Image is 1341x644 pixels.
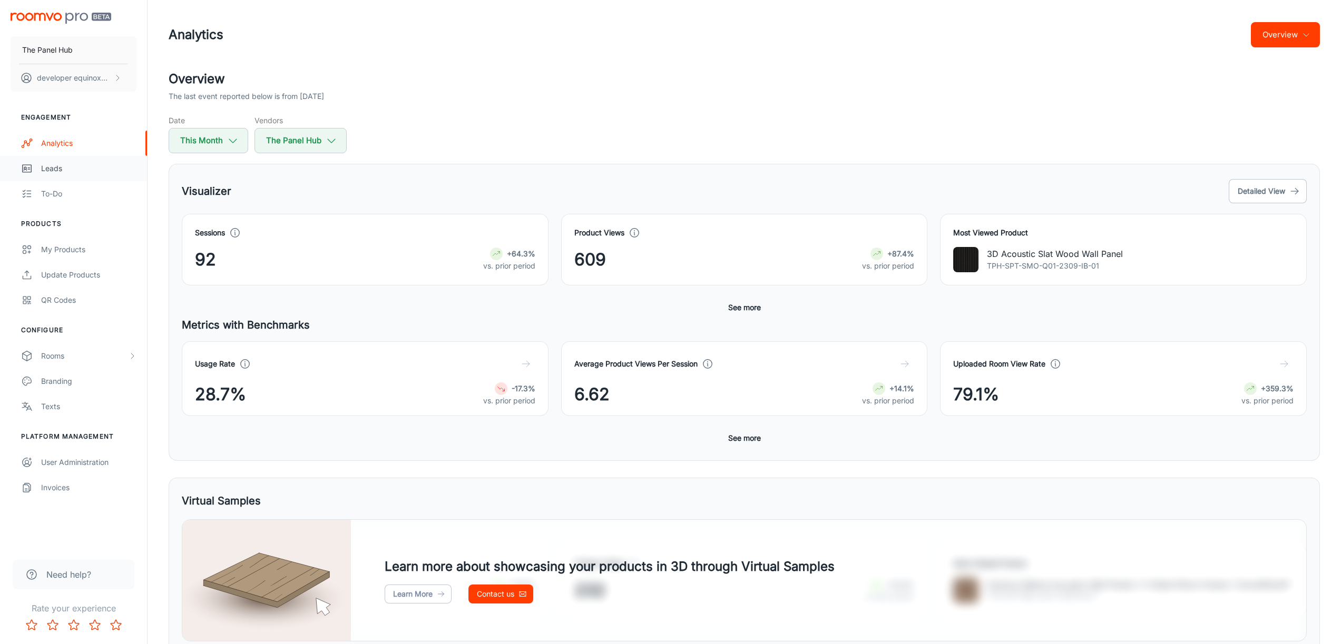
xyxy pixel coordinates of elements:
[862,260,914,272] p: vs. prior period
[8,602,139,615] p: Rate your experience
[41,482,136,493] div: Invoices
[21,615,42,636] button: Rate 1 star
[41,457,136,468] div: User Administration
[169,91,324,102] p: The last event reported below is from [DATE]
[953,382,999,407] span: 79.1%
[182,493,261,509] h5: Virtual Samples
[37,72,111,84] p: developer equinoxcell
[182,317,1307,333] h5: Metrics with Benchmarks
[182,183,231,199] h5: Visualizer
[724,298,765,317] button: See more
[195,247,216,272] span: 92
[63,615,84,636] button: Rate 3 star
[987,260,1123,272] p: TPH-SPT-SMO-Q01-2309-IB-01
[41,269,136,281] div: Update Products
[41,294,136,306] div: QR Codes
[41,188,136,200] div: To-do
[195,382,246,407] span: 28.7%
[483,260,535,272] p: vs. prior period
[953,227,1294,239] h4: Most Viewed Product
[255,128,347,153] button: The Panel Hub
[889,384,914,393] strong: +14.1%
[512,384,535,393] strong: -17.3%
[46,568,91,581] span: Need help?
[1261,384,1294,393] strong: +359.3%
[574,227,624,239] h4: Product Views
[953,358,1045,370] h4: Uploaded Room View Rate
[169,70,1320,88] h2: Overview
[84,615,105,636] button: Rate 4 star
[507,249,535,258] strong: +64.3%
[483,395,535,407] p: vs. prior period
[41,137,136,149] div: Analytics
[1251,22,1320,47] button: Overview
[11,36,136,64] button: The Panel Hub
[574,247,606,272] span: 609
[1229,179,1307,203] button: Detailed View
[1241,395,1294,407] p: vs. prior period
[11,13,111,24] img: Roomvo PRO Beta
[385,584,452,603] a: Learn More
[887,249,914,258] strong: +87.4%
[987,247,1123,260] p: 3D Acoustic Slat Wood Wall Panel
[195,227,225,239] h4: Sessions
[574,382,610,407] span: 6.62
[11,64,136,92] button: developer equinoxcell
[574,358,698,370] h4: Average Product Views Per Session
[169,128,248,153] button: This Month
[105,615,126,636] button: Rate 5 star
[255,115,347,126] h5: Vendors
[724,429,765,448] button: See more
[42,615,63,636] button: Rate 2 star
[195,358,235,370] h4: Usage Rate
[385,557,835,576] h4: Learn more about showcasing your products in 3D through Virtual Samples
[41,350,128,362] div: Rooms
[169,115,248,126] h5: Date
[468,584,533,603] a: Contact us
[22,44,73,56] p: The Panel Hub
[41,401,136,412] div: Texts
[41,163,136,174] div: Leads
[41,375,136,387] div: Branding
[953,247,978,272] img: 3D Acoustic Slat Wood Wall Panel
[862,395,914,407] p: vs. prior period
[41,244,136,255] div: My Products
[169,25,223,44] h1: Analytics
